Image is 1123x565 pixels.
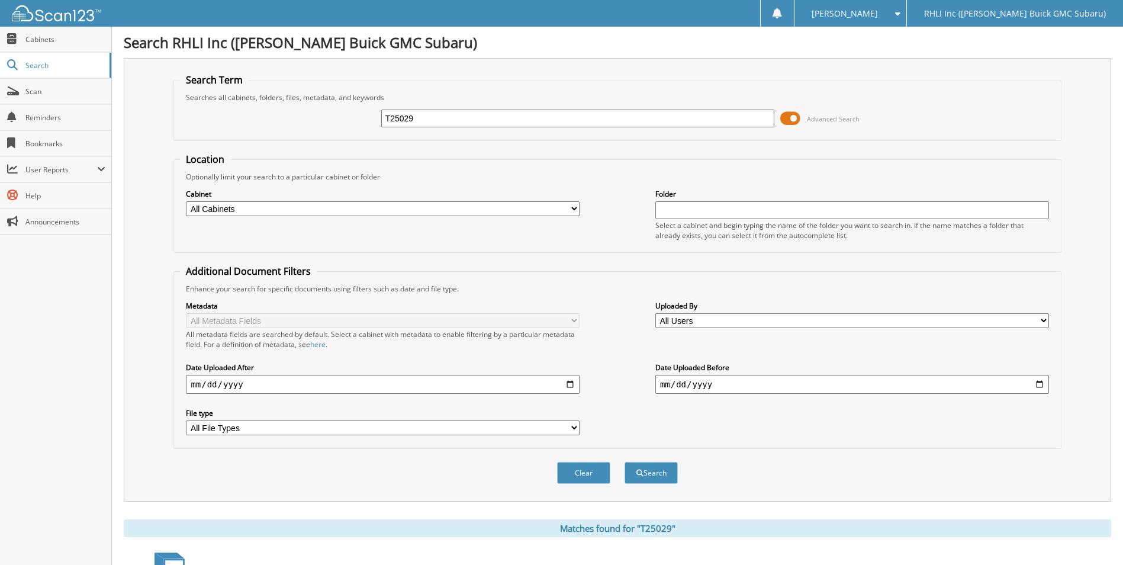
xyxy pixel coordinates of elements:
span: Search [25,60,104,70]
span: User Reports [25,165,97,175]
button: Search [625,462,678,484]
input: end [655,375,1049,394]
label: Uploaded By [655,301,1049,311]
span: Help [25,191,105,201]
span: [PERSON_NAME] [812,10,878,17]
legend: Location [180,153,230,166]
label: Cabinet [186,189,580,199]
h1: Search RHLI Inc ([PERSON_NAME] Buick GMC Subaru) [124,33,1111,52]
span: Cabinets [25,34,105,44]
button: Clear [557,462,610,484]
span: Bookmarks [25,139,105,149]
div: Searches all cabinets, folders, files, metadata, and keywords [180,92,1054,102]
div: Enhance your search for specific documents using filters such as date and file type. [180,284,1054,294]
label: Date Uploaded Before [655,362,1049,373]
span: Advanced Search [807,114,860,123]
label: Folder [655,189,1049,199]
span: RHLI Inc ([PERSON_NAME] Buick GMC Subaru) [924,10,1106,17]
label: File type [186,408,580,418]
a: here [310,339,326,349]
label: Metadata [186,301,580,311]
input: start [186,375,580,394]
img: scan123-logo-white.svg [12,5,101,21]
span: Scan [25,86,105,97]
div: Matches found for "T25029" [124,519,1111,537]
div: Optionally limit your search to a particular cabinet or folder [180,172,1054,182]
label: Date Uploaded After [186,362,580,373]
legend: Search Term [180,73,249,86]
span: Announcements [25,217,105,227]
span: Reminders [25,113,105,123]
div: All metadata fields are searched by default. Select a cabinet with metadata to enable filtering b... [186,329,580,349]
legend: Additional Document Filters [180,265,317,278]
div: Select a cabinet and begin typing the name of the folder you want to search in. If the name match... [655,220,1049,240]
